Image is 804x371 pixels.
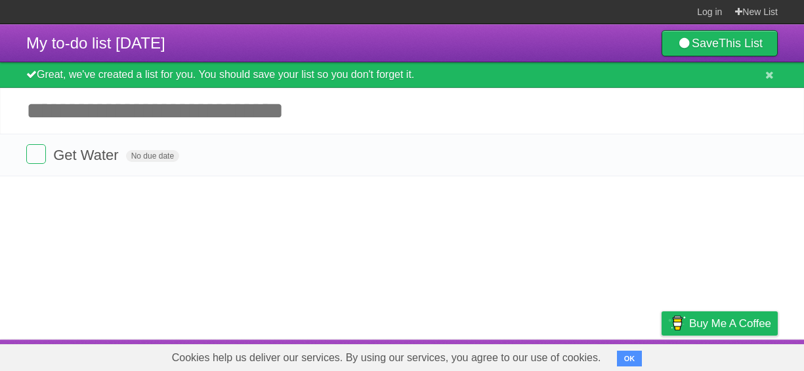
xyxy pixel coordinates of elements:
a: Privacy [645,343,679,368]
span: My to-do list [DATE] [26,34,165,52]
a: Suggest a feature [695,343,778,368]
a: SaveThis List [662,30,778,56]
label: Done [26,144,46,164]
img: Buy me a coffee [668,312,686,334]
a: Buy me a coffee [662,311,778,336]
a: Terms [600,343,629,368]
span: Cookies help us deliver our services. By using our services, you agree to our use of cookies. [159,345,614,371]
a: About [487,343,515,368]
span: No due date [126,150,179,162]
span: Buy me a coffee [689,312,771,335]
span: Get Water [53,147,121,163]
button: OK [617,351,643,366]
a: Developers [530,343,583,368]
b: This List [719,37,763,50]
